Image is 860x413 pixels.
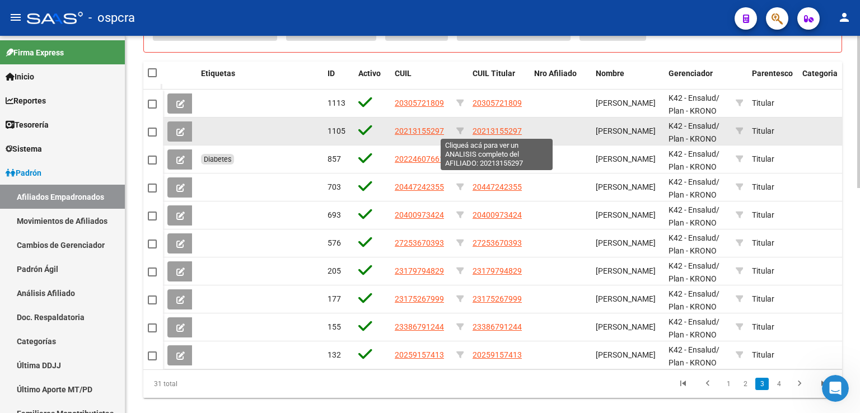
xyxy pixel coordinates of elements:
span: K42 - Ensalud [669,317,716,326]
a: 2 [739,378,752,390]
span: 20305721809 [473,98,522,107]
span: Categoria [802,69,838,78]
span: Titular [752,238,774,247]
span: [PERSON_NAME] [596,266,656,275]
span: 20447242355 [395,182,444,191]
span: Nombre [596,69,624,78]
span: 155 [328,322,341,331]
iframe: Intercom live chat [822,375,849,402]
datatable-header-cell: Nro Afiliado [530,62,591,98]
a: go to last page [814,378,835,390]
span: Titular [752,98,774,107]
span: Diabetes [204,155,231,163]
li: page 2 [737,374,754,393]
span: Reportes [6,95,46,107]
span: 1113 [328,98,345,107]
span: [PERSON_NAME] [596,154,656,163]
datatable-header-cell: Parentesco [747,62,798,98]
a: go to first page [672,378,694,390]
span: 20213155297 [473,126,522,135]
span: Tesorería [6,119,49,131]
span: / Plan - KRONO PLUS [669,93,719,128]
li: page 4 [770,374,787,393]
span: K42 - Ensalud [669,121,716,130]
span: 20213155297 [395,126,444,135]
span: Firma Express [6,46,64,59]
span: Titular [752,210,774,219]
datatable-header-cell: Activo [354,62,390,98]
span: K42 - Ensalud [669,149,716,158]
span: 576 [328,238,341,247]
mat-icon: person [838,11,851,24]
span: ID [328,69,335,78]
span: 1105 [328,126,345,135]
span: 20305721809 [395,98,444,107]
span: - ospcra [88,6,135,30]
span: 23179794829 [395,266,444,275]
datatable-header-cell: ID [323,62,354,98]
span: [PERSON_NAME] [596,210,656,219]
span: 177 [328,294,341,303]
mat-icon: menu [9,11,22,24]
span: Etiquetas [201,69,235,78]
span: / Plan - KRONO PLUS [669,149,719,184]
span: Titular [752,266,774,275]
datatable-header-cell: CUIL Titular [468,62,530,98]
span: Padrón [6,167,41,179]
span: [PERSON_NAME] [596,322,656,331]
a: go to previous page [697,378,718,390]
span: / Plan - KRONO PLUS [669,121,719,156]
span: / Plan - KRONO PLUS [669,205,719,240]
li: page 1 [720,374,737,393]
span: [PERSON_NAME] [596,294,656,303]
span: Titular [752,126,774,135]
span: Parentesco [752,69,793,78]
a: go to next page [789,378,810,390]
span: / Plan - KRONO PLUS [669,317,719,352]
span: Inicio [6,71,34,83]
datatable-header-cell: Gerenciador [664,62,731,98]
span: / Plan - KRONO PLUS [669,177,719,212]
span: K42 - Ensalud [669,205,716,214]
datatable-header-cell: Etiquetas [197,62,323,98]
span: K42 - Ensalud [669,289,716,298]
span: 857 [328,154,341,163]
span: Titular [752,182,774,191]
span: Titular [752,154,774,163]
span: 20259157413 [395,350,444,359]
span: 20400973424 [473,210,522,219]
span: Titular [752,322,774,331]
datatable-header-cell: CUIL [390,62,452,98]
span: 132 [328,350,341,359]
span: CUIL Titular [473,69,515,78]
span: Activo [358,69,381,78]
span: / Plan - KRONO PLUS [669,345,719,380]
span: K42 - Ensalud [669,177,716,186]
span: Titular [752,350,774,359]
datatable-header-cell: Nombre [591,62,664,98]
li: page 3 [754,374,770,393]
span: Gerenciador [669,69,713,78]
span: 20447242355 [473,182,522,191]
span: 703 [328,182,341,191]
span: Nro Afiliado [534,69,577,78]
a: 1 [722,378,735,390]
span: K42 - Ensalud [669,93,716,102]
span: 27253670393 [473,238,522,247]
span: Sistema [6,143,42,155]
span: 693 [328,210,341,219]
span: K42 - Ensalud [669,233,716,242]
span: 23175267999 [395,294,444,303]
span: K42 - Ensalud [669,345,716,354]
a: 4 [772,378,786,390]
span: 23175267999 [473,294,522,303]
span: / Plan - KRONO PLUS [669,261,719,296]
span: 20224607661 [473,154,522,163]
span: K42 - Ensalud [669,261,716,270]
span: [PERSON_NAME] [596,350,656,359]
span: 23386791244 [395,322,444,331]
span: 23386791244 [473,322,522,331]
span: [PERSON_NAME] [596,238,656,247]
span: [PERSON_NAME] [596,98,656,107]
span: 23179794829 [473,266,522,275]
